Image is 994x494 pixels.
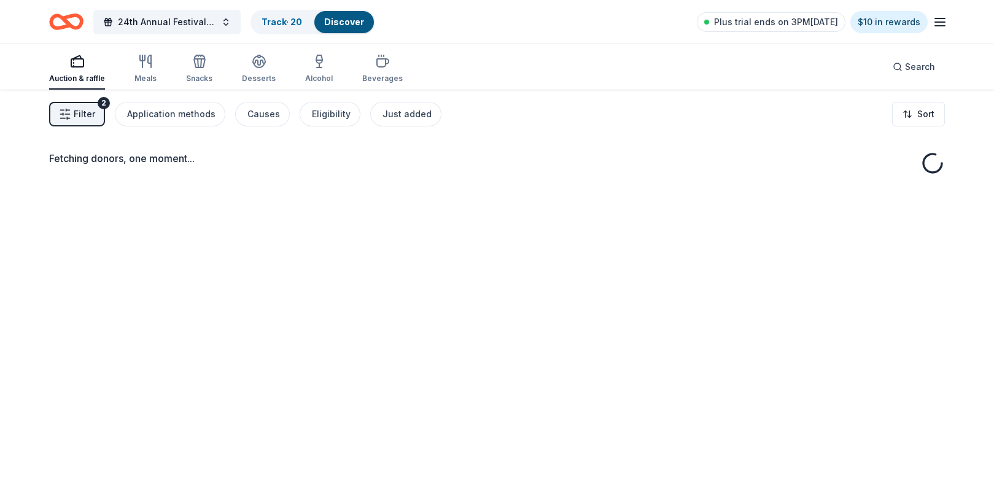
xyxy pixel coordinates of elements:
div: Meals [134,74,157,83]
button: Beverages [362,49,403,90]
button: Causes [235,102,290,126]
a: Home [49,7,83,36]
button: Snacks [186,49,212,90]
div: Snacks [186,74,212,83]
span: Plus trial ends on 3PM[DATE] [714,15,838,29]
button: Application methods [115,102,225,126]
a: Plus trial ends on 3PM[DATE] [697,12,845,32]
button: Eligibility [300,102,360,126]
div: Application methods [127,107,215,122]
div: Auction & raffle [49,74,105,83]
div: Just added [382,107,432,122]
span: Sort [917,107,934,122]
button: Filter2 [49,102,105,126]
button: Auction & raffle [49,49,105,90]
div: Desserts [242,74,276,83]
button: Desserts [242,49,276,90]
button: Meals [134,49,157,90]
button: Alcohol [305,49,333,90]
div: Fetching donors, one moment... [49,151,945,166]
button: Search [883,55,945,79]
a: Track· 20 [262,17,302,27]
div: Causes [247,107,280,122]
div: Alcohol [305,74,333,83]
button: 24th Annual Festival of Trees Gala [93,10,241,34]
button: Track· 20Discover [250,10,375,34]
span: Search [905,60,935,74]
div: 2 [98,97,110,109]
div: Eligibility [312,107,351,122]
span: 24th Annual Festival of Trees Gala [118,15,216,29]
a: $10 in rewards [850,11,928,33]
span: Filter [74,107,95,122]
a: Discover [324,17,364,27]
button: Just added [370,102,441,126]
button: Sort [892,102,945,126]
div: Beverages [362,74,403,83]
